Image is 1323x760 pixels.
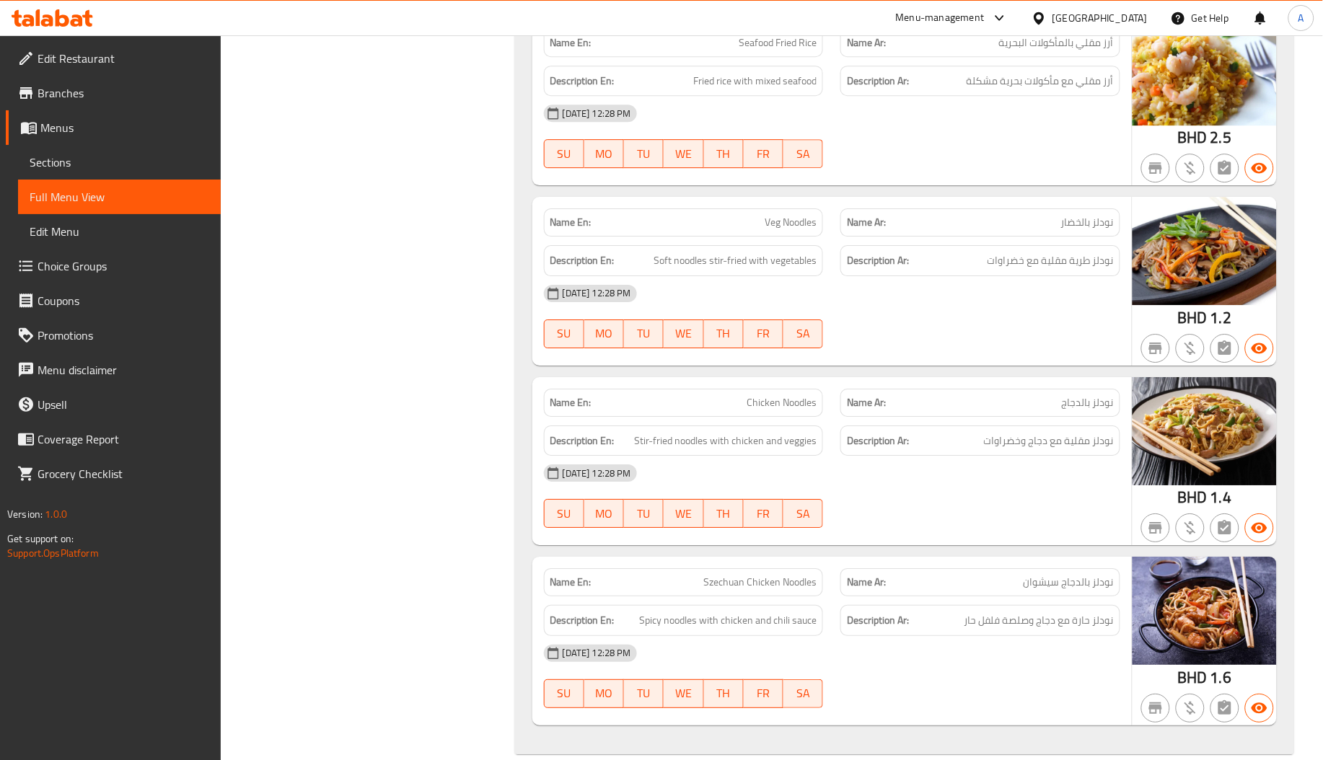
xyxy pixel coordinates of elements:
img: Szechuan_Chicken_Noodles638919852506020671.jpg [1133,557,1277,665]
span: 1.2 [1210,304,1231,332]
span: SU [550,503,579,524]
span: FR [750,503,778,524]
a: Grocery Checklist [6,456,221,491]
span: Get support on: [7,529,74,548]
button: SA [783,499,823,528]
span: TU [630,323,658,344]
a: Edit Menu [18,214,221,249]
button: WE [664,139,703,168]
strong: Name En: [550,215,592,230]
button: Purchased item [1176,694,1205,723]
button: MO [584,139,624,168]
span: TU [630,503,658,524]
button: MO [584,679,624,708]
span: SU [550,143,579,164]
span: Menu disclaimer [38,361,209,379]
span: SA [789,503,817,524]
span: TH [710,503,738,524]
a: Coverage Report [6,422,221,456]
button: TH [704,679,744,708]
button: FR [744,319,783,348]
span: SU [550,323,579,344]
button: SA [783,319,823,348]
strong: Description En: [550,72,615,90]
strong: Description En: [550,432,615,450]
strong: Name Ar: [847,215,886,230]
button: Available [1245,694,1274,723]
button: Not branch specific item [1141,334,1170,363]
span: Edit Menu [30,223,209,240]
button: Purchased item [1176,513,1205,542]
strong: Name En: [550,395,592,410]
button: SU [544,319,584,348]
strong: Name Ar: [847,575,886,590]
button: WE [664,319,703,348]
button: Not has choices [1210,694,1239,723]
button: TH [704,499,744,528]
span: [DATE] 12:28 PM [557,107,637,120]
button: TU [624,139,664,168]
span: A [1298,10,1304,26]
a: Upsell [6,387,221,422]
span: نودلز بالدجاج [1062,395,1114,410]
span: [DATE] 12:28 PM [557,646,637,660]
span: WE [669,323,698,344]
strong: Description Ar: [847,252,909,270]
a: Branches [6,76,221,110]
span: SA [789,143,817,164]
a: Full Menu View [18,180,221,214]
span: FR [750,683,778,704]
strong: Description Ar: [847,611,909,629]
button: Available [1245,334,1274,363]
span: 2.5 [1210,123,1231,151]
span: Version: [7,505,43,523]
span: Chicken Noodles [747,395,817,410]
button: Available [1245,513,1274,542]
button: TH [704,139,744,168]
button: WE [664,679,703,708]
button: MO [584,319,624,348]
span: BHD [1178,304,1208,332]
span: Spicy noodles with chicken and chili sauce [639,611,817,629]
button: FR [744,679,783,708]
span: FR [750,323,778,344]
div: [GEOGRAPHIC_DATA] [1052,10,1148,26]
button: Purchased item [1176,154,1205,182]
span: نودلز حارة مع دجاج وصلصة فلفل حار [964,611,1114,629]
button: SU [544,679,584,708]
button: TU [624,679,664,708]
span: 1.4 [1210,483,1231,511]
strong: Description Ar: [847,432,909,450]
span: Edit Restaurant [38,50,209,67]
span: Stir-fried noodles with chicken and veggies [634,432,817,450]
img: Chicken_Noodles638919852506120362.jpg [1133,377,1277,485]
img: Veg_Noodles638919852504453844.jpg [1133,197,1277,305]
a: Support.OpsPlatform [7,544,99,562]
span: WE [669,143,698,164]
div: Menu-management [896,9,985,27]
strong: Name Ar: [847,35,886,50]
span: TH [710,323,738,344]
span: TH [710,683,738,704]
span: Coupons [38,292,209,309]
button: Not has choices [1210,154,1239,182]
span: TH [710,143,738,164]
button: Not has choices [1210,513,1239,542]
strong: Description Ar: [847,72,909,90]
span: Coverage Report [38,430,209,448]
span: Seafood Fried Rice [739,35,817,50]
span: Upsell [38,396,209,413]
span: أرز مقلي بالمأكولات البحرية [999,35,1114,50]
span: نودلز مقلية مع دجاج وخضراوات [984,432,1114,450]
span: 1.0.0 [45,505,67,523]
button: Purchased item [1176,334,1205,363]
button: SU [544,499,584,528]
button: Not branch specific item [1141,694,1170,723]
a: Menu disclaimer [6,353,221,387]
img: Seafood_Fried_Rice638919852503888435.jpg [1133,17,1277,125]
span: Grocery Checklist [38,465,209,482]
span: Veg Noodles [765,215,817,230]
button: FR [744,499,783,528]
span: نودلز بالدجاج سيشوان [1024,575,1114,590]
span: TU [630,683,658,704]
